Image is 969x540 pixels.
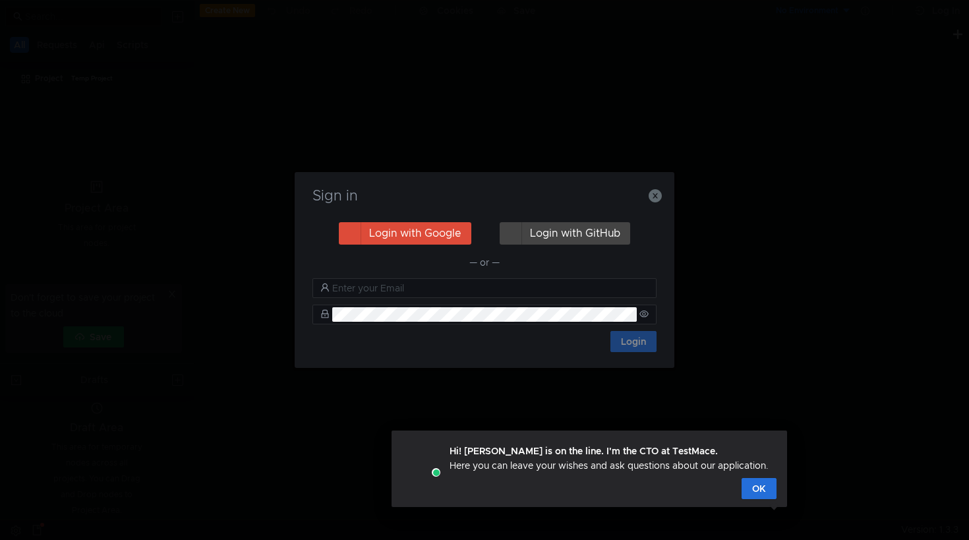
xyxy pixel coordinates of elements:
[500,222,630,245] button: Login with GitHub
[312,255,657,270] div: — or —
[450,445,718,457] strong: Hi! [PERSON_NAME] is on the line. I'm the CTO at TestMace.
[450,444,769,473] div: Here you can leave your wishes and ask questions about our application.
[339,222,471,245] button: Login with Google
[742,478,777,499] button: OK
[332,281,649,295] input: Enter your Email
[310,188,659,204] h3: Sign in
